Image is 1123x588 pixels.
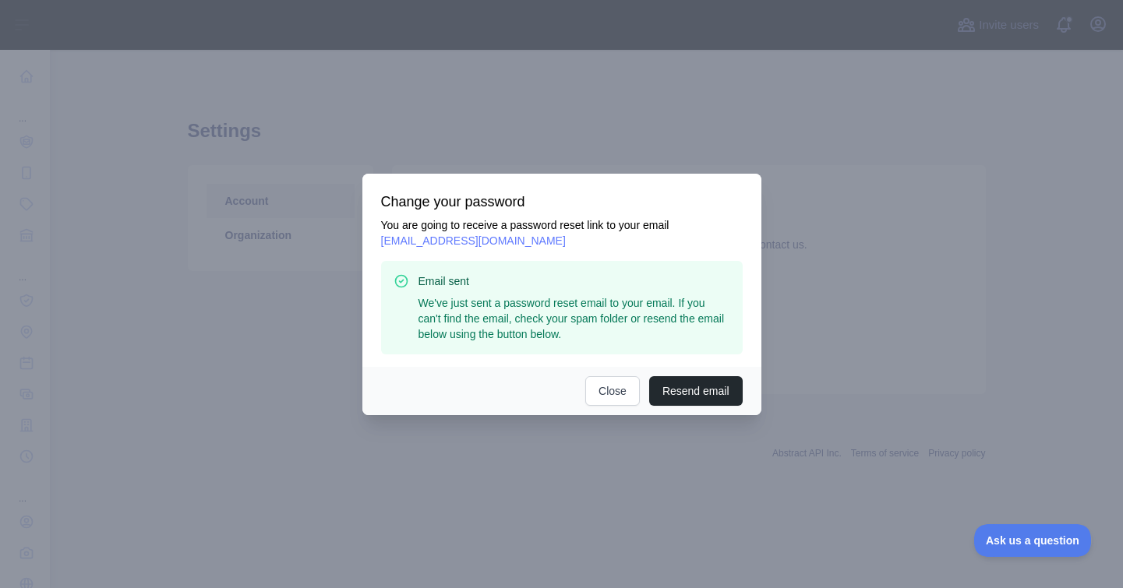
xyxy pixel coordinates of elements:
[381,234,566,247] span: [EMAIL_ADDRESS][DOMAIN_NAME]
[418,273,730,289] h3: Email sent
[381,217,743,248] p: You are going to receive a password reset link to your email
[649,376,743,406] button: Resend email
[418,295,730,342] p: We've just sent a password reset email to your email. If you can't find the email, check your spa...
[974,524,1092,557] iframe: Toggle Customer Support
[585,376,640,406] button: Close
[381,192,743,211] h3: Change your password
